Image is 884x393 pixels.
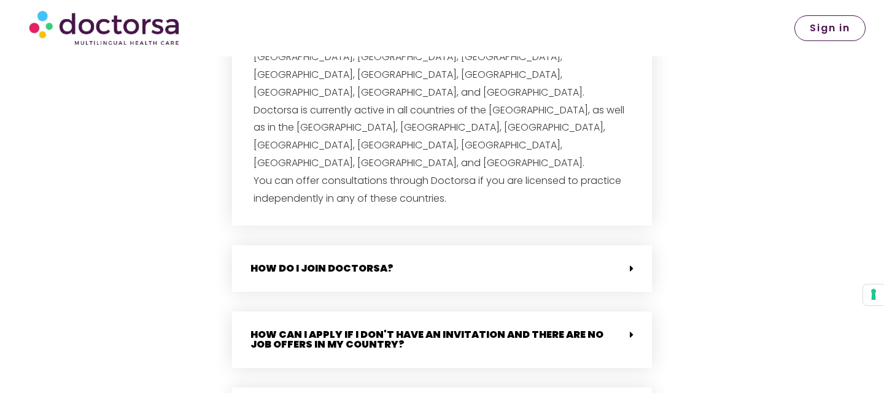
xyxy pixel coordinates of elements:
[863,284,884,305] button: Your consent preferences for tracking technologies
[232,245,652,292] div: How do I join Doctorsa?
[254,31,630,207] p: Doctorsa is active across the entire European Union, as well as in the [GEOGRAPHIC_DATA], [GEOGRA...
[794,15,866,41] a: Sign in
[810,23,850,33] span: Sign in
[250,261,394,275] a: How do I join Doctorsa?
[232,21,652,225] div: Where is Doctorsa active?
[232,311,652,368] div: How can I apply if I don't have an invitation and there are no job offers in my country?
[250,327,603,351] a: How can I apply if I don't have an invitation and there are no job offers in my country?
